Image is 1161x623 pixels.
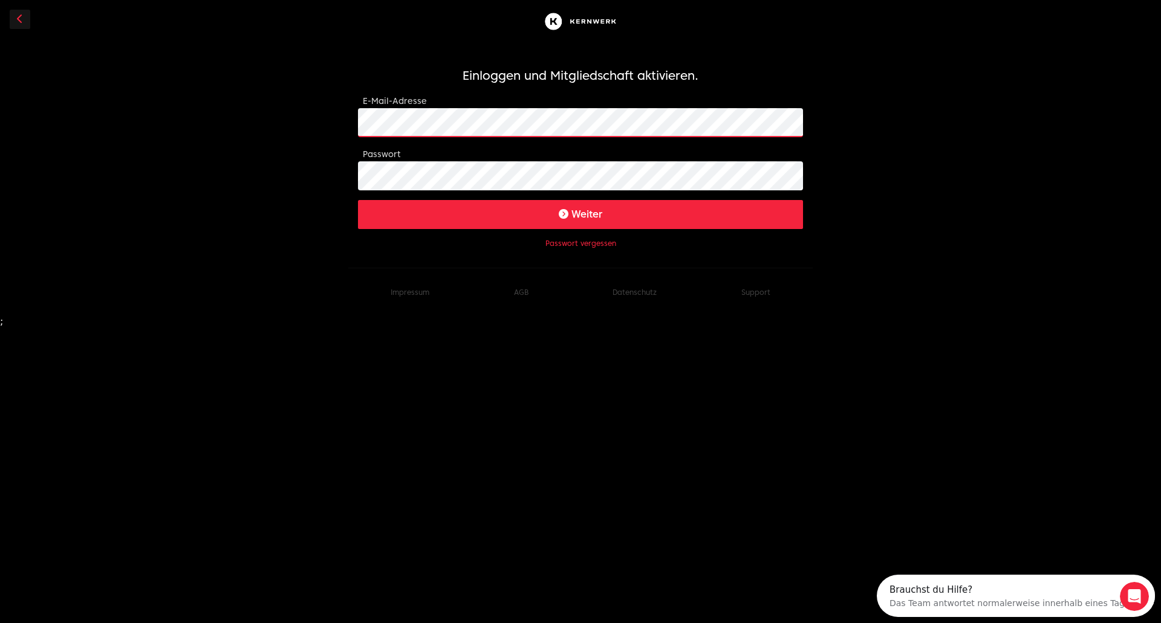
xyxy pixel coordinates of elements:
[358,200,803,229] button: Weiter
[363,96,427,106] label: E-Mail-Adresse
[363,149,400,159] label: Passwort
[13,10,260,20] div: Brauchst du Hilfe?
[1120,582,1149,611] iframe: Intercom live chat
[13,20,260,33] div: Das Team antwortet normalerweise innerhalb eines Tages.
[542,10,619,33] img: Kernwerk®
[391,288,429,297] a: Impressum
[613,288,657,297] a: Datenschutz
[514,288,528,297] a: AGB
[5,5,296,38] div: Intercom-Nachrichtendienst öffnen
[545,239,616,248] button: Passwort vergessen
[358,67,803,84] h1: Einloggen und Mitgliedschaft aktivieren.
[877,575,1155,617] iframe: Intercom live chat Discovery-Launcher
[741,288,770,297] button: Support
